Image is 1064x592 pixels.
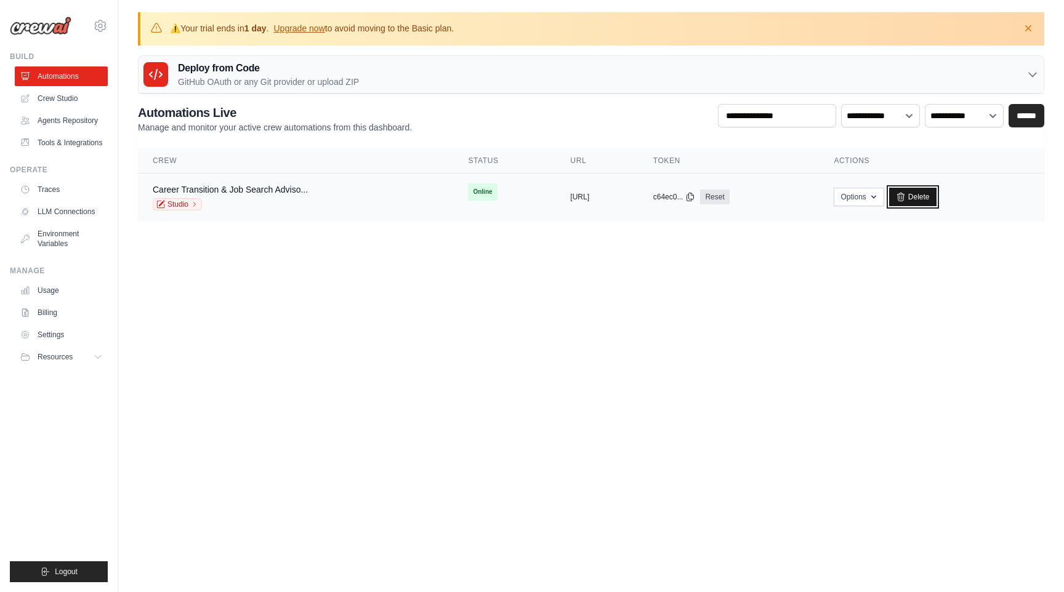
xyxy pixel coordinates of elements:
[15,347,108,367] button: Resources
[555,148,638,174] th: URL
[138,148,453,174] th: Crew
[138,121,412,134] p: Manage and monitor your active crew automations from this dashboard.
[15,281,108,300] a: Usage
[15,89,108,108] a: Crew Studio
[138,104,412,121] h2: Automations Live
[244,23,267,33] strong: 1 day
[170,22,454,34] p: Your trial ends in . to avoid moving to the Basic plan.
[819,148,1044,174] th: Actions
[178,76,359,88] p: GitHub OAuth or any Git provider or upload ZIP
[639,148,820,174] th: Token
[273,23,324,33] a: Upgrade now
[15,224,108,254] a: Environment Variables
[889,188,937,206] a: Delete
[15,303,108,322] a: Billing
[55,567,78,577] span: Logout
[153,185,308,194] a: Career Transition & Job Search Adviso...
[170,23,180,33] strong: ⚠️
[453,148,555,174] th: Status
[15,325,108,345] a: Settings
[834,188,884,206] button: Options
[178,61,359,76] h3: Deploy from Code
[15,202,108,222] a: LLM Connections
[15,180,108,199] a: Traces
[15,133,108,153] a: Tools & Integrations
[10,266,108,276] div: Manage
[10,165,108,175] div: Operate
[38,352,73,362] span: Resources
[153,198,202,210] a: Studio
[15,66,108,86] a: Automations
[700,190,729,204] a: Reset
[10,561,108,582] button: Logout
[10,17,71,35] img: Logo
[653,192,696,202] button: c64ec0...
[10,52,108,62] div: Build
[15,111,108,130] a: Agents Repository
[468,183,497,201] span: Online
